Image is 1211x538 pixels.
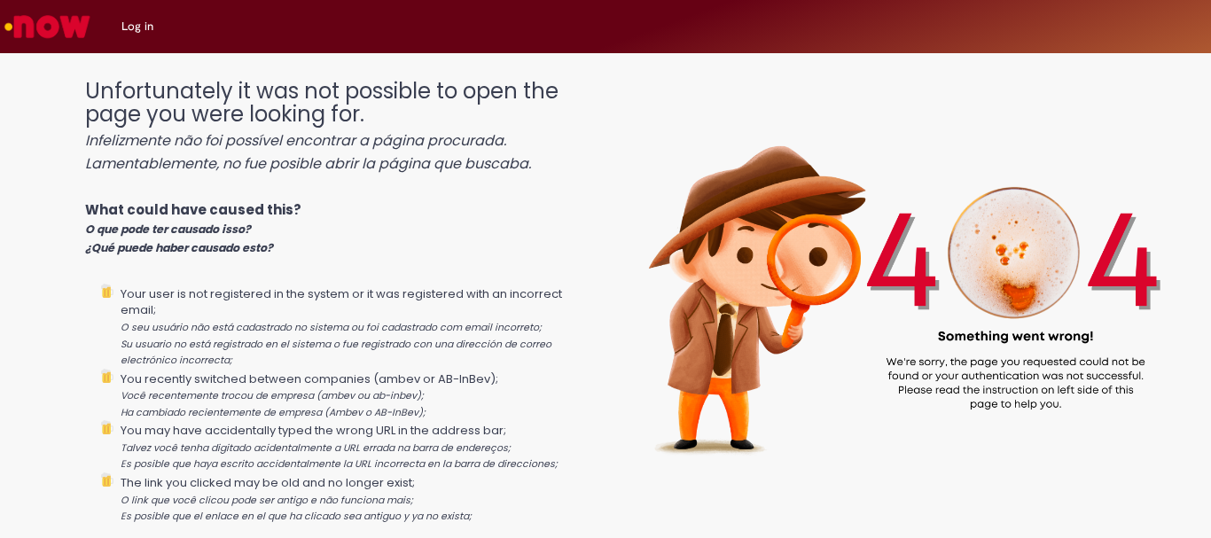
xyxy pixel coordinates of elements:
i: Es posible que el enlace en el que ha clicado sea antiguo y ya no exista; [121,510,472,523]
i: Infelizmente não foi possível encontrar a página procurada. [85,130,506,151]
i: Lamentablemente, no fue posible abrir la página que buscaba. [85,153,531,174]
p: What could have caused this? [85,200,592,257]
i: Es posible que haya escrito accidentalmente la URL incorrecta en la barra de direcciones; [121,457,558,471]
i: O seu usuário não está cadastrado no sistema ou foi cadastrado com email incorreto; [121,321,542,334]
li: You may have accidentally typed the wrong URL in the address bar; [121,420,592,472]
i: Você recentemente trocou de empresa (ambev ou ab-inbev); [121,389,424,402]
i: ¿Qué puede haber causado esto? [85,240,273,255]
i: O link que você clicou pode ser antigo e não funciona mais; [121,494,413,507]
i: O que pode ter causado isso? [85,222,251,237]
i: Ha cambiado recientemente de empresa (Ambev o AB-InBev); [121,406,426,419]
li: The link you clicked may be old and no longer exist; [121,472,592,525]
i: Talvez você tenha digitado acidentalmente a URL errada na barra de endereços; [121,441,511,455]
img: 404_ambev_new.png [591,62,1211,495]
h1: Unfortunately it was not possible to open the page you were looking for. [85,80,592,174]
img: ServiceNow [2,9,93,44]
li: Your user is not registered in the system or it was registered with an incorrect email; [121,284,592,369]
li: You recently switched between companies (ambev or AB-InBev); [121,369,592,421]
i: Su usuario no está registrado en el sistema o fue registrado con una dirección de correo electrón... [121,338,551,368]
